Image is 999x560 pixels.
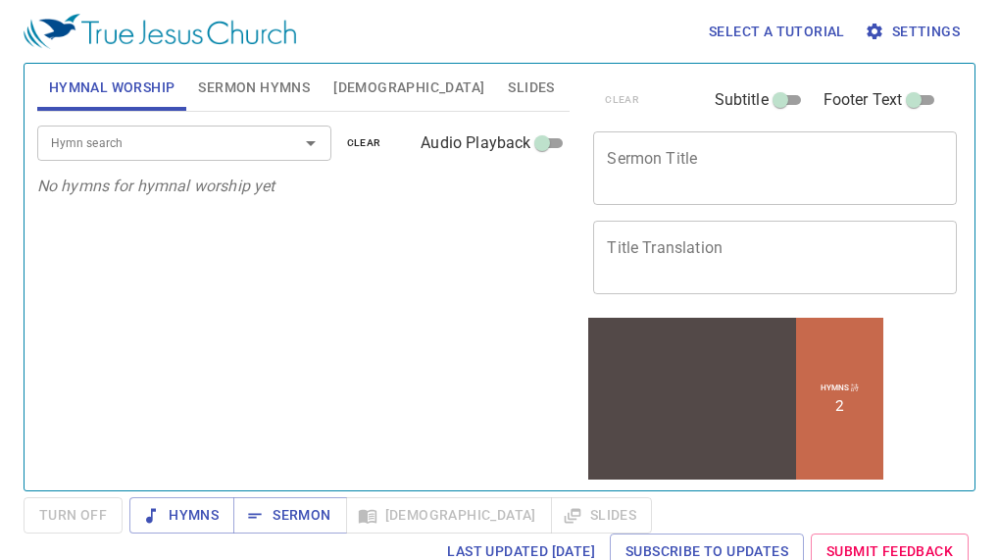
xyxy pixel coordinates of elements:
[129,497,234,534] button: Hymns
[715,88,769,112] span: Subtitle
[861,14,968,50] button: Settings
[585,315,886,483] iframe: from-child
[709,20,845,44] span: Select a tutorial
[37,177,275,195] i: No hymns for hymnal worship yet
[508,76,554,100] span: Slides
[869,20,960,44] span: Settings
[824,88,903,112] span: Footer Text
[347,134,381,152] span: clear
[333,76,484,100] span: [DEMOGRAPHIC_DATA]
[335,131,393,155] button: clear
[49,76,175,100] span: Hymnal Worship
[24,14,296,49] img: True Jesus Church
[198,76,310,100] span: Sermon Hymns
[421,131,530,155] span: Audio Playback
[145,503,219,528] span: Hymns
[701,14,853,50] button: Select a tutorial
[249,503,330,528] span: Sermon
[233,497,346,534] button: Sermon
[297,129,325,157] button: Open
